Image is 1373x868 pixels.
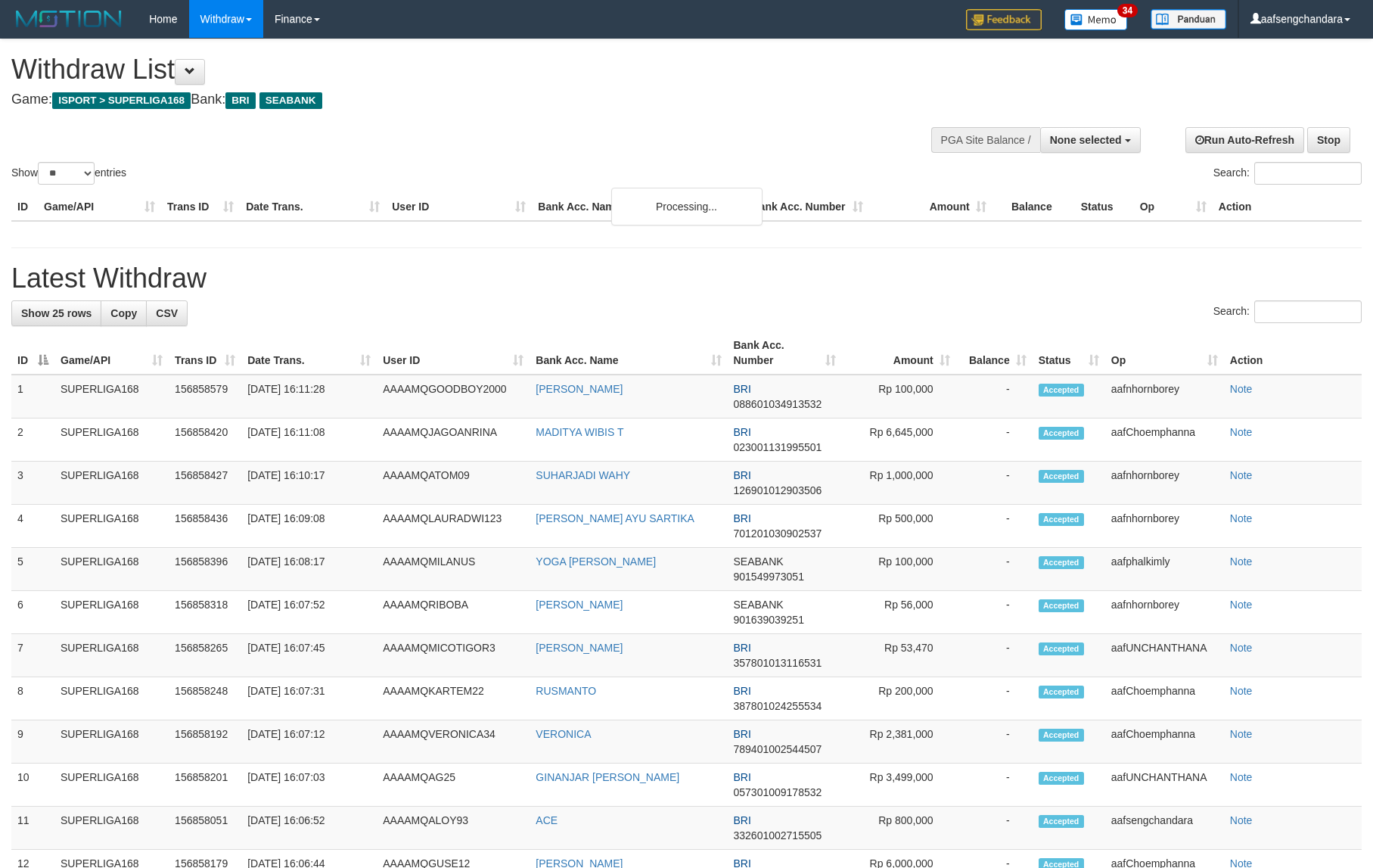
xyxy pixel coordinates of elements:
a: [PERSON_NAME] [536,383,623,395]
span: Copy 126901012903506 to clipboard [734,484,822,496]
th: Op: activate to sort column ascending [1105,331,1224,375]
a: GINANJAR [PERSON_NAME] [536,771,679,783]
a: Note [1230,555,1253,568]
a: ACE [536,814,558,826]
td: 156858248 [169,677,241,720]
span: Copy [110,307,137,319]
td: aafChoemphanna [1105,677,1224,720]
a: [PERSON_NAME] [536,642,623,654]
a: VERONICA [536,728,591,740]
th: Amount: activate to sort column ascending [842,331,956,375]
td: aafnhornborey [1105,591,1224,634]
button: None selected [1040,127,1141,153]
a: Show 25 rows [11,300,101,326]
td: Rp 53,470 [842,634,956,677]
span: Accepted [1039,686,1084,698]
th: Balance: activate to sort column ascending [956,331,1033,375]
span: BRI [734,771,751,783]
td: [DATE] 16:07:52 [241,591,377,634]
td: 11 [11,807,54,850]
td: AAAAMQJAGOANRINA [377,418,530,462]
span: BRI [734,383,751,395]
td: 156858396 [169,548,241,591]
span: Copy 387801024255534 to clipboard [734,700,822,712]
span: BRI [734,642,751,654]
td: AAAAMQGOODBOY2000 [377,375,530,418]
td: 156858427 [169,462,241,505]
td: aafUNCHANTHANA [1105,764,1224,807]
span: CSV [156,307,178,319]
span: BRI [734,512,751,524]
th: User ID [386,193,532,221]
td: 5 [11,548,54,591]
span: BRI [734,469,751,481]
a: Note [1230,426,1253,438]
td: aafsengchandara [1105,807,1224,850]
td: Rp 500,000 [842,505,956,548]
td: SUPERLIGA168 [54,418,169,462]
td: Rp 800,000 [842,807,956,850]
span: Accepted [1039,384,1084,397]
td: [DATE] 16:06:52 [241,807,377,850]
span: BRI [734,426,751,438]
span: BRI [734,814,751,826]
td: SUPERLIGA168 [54,375,169,418]
span: None selected [1050,134,1122,146]
td: SUPERLIGA168 [54,720,169,764]
img: MOTION_logo.png [11,8,126,30]
a: Note [1230,469,1253,481]
td: Rp 200,000 [842,677,956,720]
td: [DATE] 16:09:08 [241,505,377,548]
a: Note [1230,599,1253,611]
td: aafphalkimly [1105,548,1224,591]
td: Rp 100,000 [842,375,956,418]
td: AAAAMQRIBOBA [377,591,530,634]
span: 34 [1117,4,1138,17]
th: Date Trans. [240,193,386,221]
td: - [956,634,1033,677]
td: AAAAMQALOY93 [377,807,530,850]
td: 156858201 [169,764,241,807]
a: Note [1230,814,1253,826]
td: [DATE] 16:07:12 [241,720,377,764]
th: ID [11,193,38,221]
span: BRI [734,685,751,697]
a: Note [1230,685,1253,697]
th: Balance [992,193,1075,221]
td: - [956,764,1033,807]
td: 7 [11,634,54,677]
label: Show entries [11,162,126,185]
span: Accepted [1039,513,1084,526]
span: Copy 357801013116531 to clipboard [734,657,822,669]
td: SUPERLIGA168 [54,591,169,634]
th: Game/API: activate to sort column ascending [54,331,169,375]
span: Copy 332601002715505 to clipboard [734,829,822,842]
span: Accepted [1039,772,1084,785]
th: Bank Acc. Name [532,193,745,221]
th: Game/API [38,193,161,221]
th: Trans ID [161,193,240,221]
td: aafChoemphanna [1105,418,1224,462]
th: Action [1224,331,1362,375]
a: Copy [101,300,147,326]
label: Search: [1213,162,1362,185]
span: Accepted [1039,427,1084,440]
td: 2 [11,418,54,462]
a: Note [1230,512,1253,524]
td: - [956,375,1033,418]
td: 156858579 [169,375,241,418]
span: Show 25 rows [21,307,92,319]
a: [PERSON_NAME] AYU SARTIKA [536,512,694,524]
a: [PERSON_NAME] [536,599,623,611]
td: 156858265 [169,634,241,677]
h1: Withdraw List [11,54,900,85]
td: aafnhornborey [1105,462,1224,505]
td: [DATE] 16:07:45 [241,634,377,677]
td: - [956,548,1033,591]
th: Date Trans.: activate to sort column ascending [241,331,377,375]
span: BRI [225,92,255,109]
td: Rp 6,645,000 [842,418,956,462]
a: Run Auto-Refresh [1185,127,1304,153]
img: panduan.png [1151,9,1226,30]
td: SUPERLIGA168 [54,677,169,720]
